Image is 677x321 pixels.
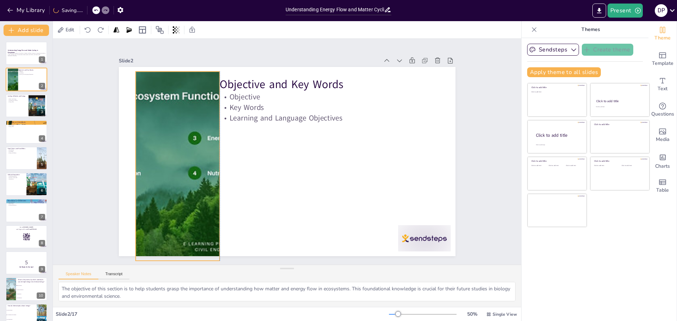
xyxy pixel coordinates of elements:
div: 2 [6,68,47,91]
div: Layout [137,24,148,36]
div: 4 [39,135,45,142]
p: Food Webs [8,151,35,152]
div: Saving...... [53,7,83,14]
p: Ecological Balance [8,204,45,206]
p: Food Chains [8,149,35,151]
span: Single View [493,311,517,317]
p: Autotrophs and Heterotrophs [8,121,45,123]
p: Key Words [18,72,45,74]
div: 9 [6,251,47,274]
span: Questions [651,110,674,118]
div: 5 [6,147,47,170]
div: 1 [39,56,45,63]
div: 1 [6,42,47,65]
div: Click to add text [594,165,616,167]
div: Add images, graphics, shapes or video [648,123,677,148]
p: Cellular Respiration [8,176,24,177]
div: D P [655,4,667,17]
p: Cellular Respiration [8,174,24,176]
p: How do heterotrophs obtain energy? [8,305,35,307]
p: Conservation of Mass [8,100,26,101]
span: Charts [655,162,670,170]
button: Export to PowerPoint [592,4,606,18]
div: Click to add text [531,91,582,93]
div: Click to add title [596,99,643,103]
span: Photosynthesis [17,285,47,286]
div: 50 % [464,311,481,317]
div: 10 [37,292,45,299]
p: Objective [18,71,45,72]
p: 5 [8,259,45,266]
p: Matter and Energy [8,98,26,100]
button: Apply theme to all slides [527,67,601,77]
div: Click to add text [622,165,644,167]
div: 3 [39,109,45,115]
p: Energy Flow [8,101,26,103]
span: Cellular Respiration [17,289,47,290]
p: Decomposers and Detritivores [8,200,45,202]
div: Slide 2 [132,29,244,270]
div: Click to add title [536,132,581,138]
button: My Library [5,5,48,16]
input: Insert title [286,5,384,15]
p: What is the process by which autotrophs convert light energy into chemical energy? [18,279,45,283]
div: Click to add title [531,86,582,89]
div: 5 [39,161,45,168]
div: Add ready made slides [648,47,677,72]
div: 6 [39,187,45,194]
button: Create theme [582,44,633,56]
div: Add charts and graphs [648,148,677,173]
div: 6 [6,173,47,196]
p: This presentation explores the cycling of matter and flow of energy in ecosystems, focusing on ke... [8,53,45,55]
span: Table [656,186,669,194]
p: Autotrophs [8,123,45,125]
div: Click to add text [549,165,565,167]
p: and login with code [8,228,45,230]
p: Food Chains and Food Webs [8,148,35,150]
p: Objective and Key Words [18,69,45,71]
span: Edit [64,26,75,33]
div: Click to add title [594,123,645,126]
p: Decomposers [8,202,45,203]
div: Click to add text [596,106,643,108]
button: Sendsteps [527,44,579,56]
p: Go to [8,226,45,228]
span: By decomposition [7,319,36,320]
button: Present [608,4,643,18]
div: 8 [6,225,47,248]
div: 8 [39,240,45,246]
button: Add slide [4,25,49,36]
div: 7 [39,214,45,220]
button: D P [655,4,667,18]
strong: Understanding Energy Flow and Matter Cycling in Ecosystems [8,49,38,53]
div: 3 [6,94,47,117]
div: 2 [39,83,45,89]
textarea: The objective of this section is to help students grasp the importance of understanding how matte... [59,282,516,301]
span: Media [656,136,670,143]
span: By consuming other organisms [7,314,36,315]
span: Position [155,26,164,34]
div: Click to add body [536,144,580,146]
div: 10 [6,277,47,301]
button: Speaker Notes [59,272,98,279]
strong: [DOMAIN_NAME] [23,226,33,228]
p: Cycling of Matter and Energy [8,95,26,97]
span: Fermentation [17,293,47,294]
div: Click to add title [531,160,582,162]
button: Transcript [98,272,130,279]
p: Learning and Language Objectives [18,73,45,75]
p: Aerobic vs Anaerobic [8,177,24,178]
div: Add text boxes [648,72,677,97]
p: Energy and Matter [8,152,35,154]
p: Generated with [URL] [8,55,45,57]
div: 7 [6,199,47,222]
div: 4 [6,120,47,143]
p: Themes [540,21,641,38]
p: Detritivores [8,203,45,205]
div: 9 [39,266,45,272]
div: Click to add title [594,160,645,162]
p: Importance [8,178,24,180]
span: By photosynthesis [7,310,36,310]
div: Change the overall theme [648,21,677,47]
